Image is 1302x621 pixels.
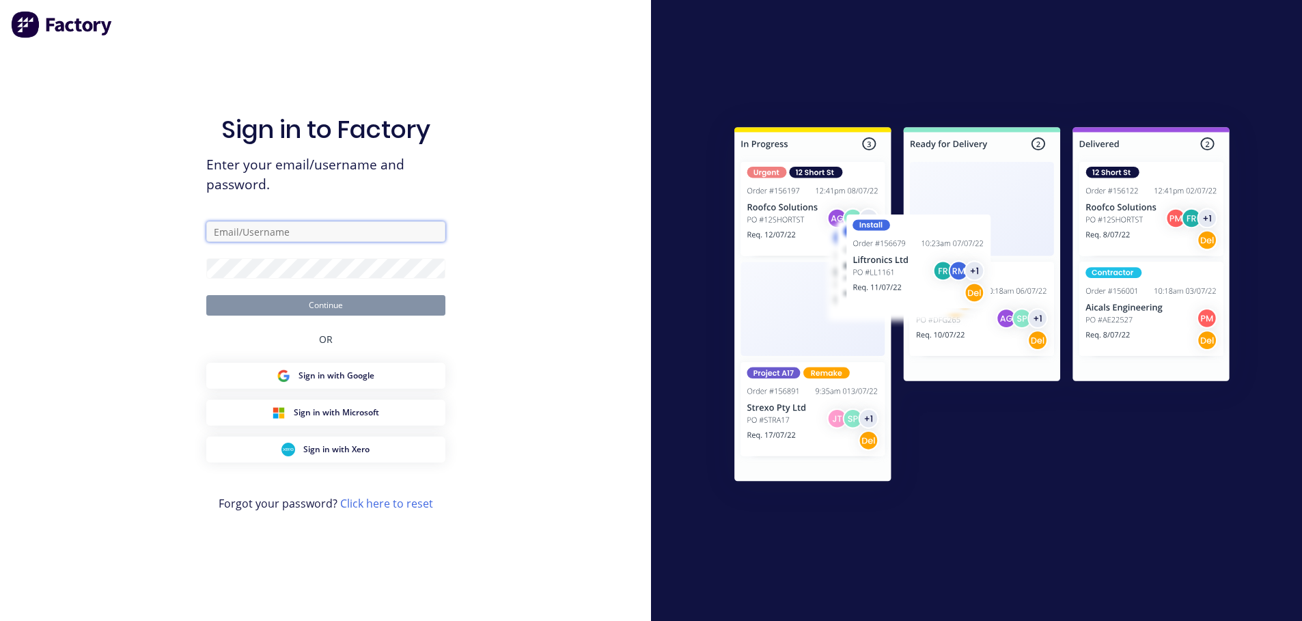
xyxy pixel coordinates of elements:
[206,295,445,316] button: Continue
[319,316,333,363] div: OR
[281,443,295,456] img: Xero Sign in
[219,495,433,512] span: Forgot your password?
[294,406,379,419] span: Sign in with Microsoft
[206,400,445,426] button: Microsoft Sign inSign in with Microsoft
[299,370,374,382] span: Sign in with Google
[206,155,445,195] span: Enter your email/username and password.
[272,406,286,419] img: Microsoft Sign in
[11,11,113,38] img: Factory
[206,363,445,389] button: Google Sign inSign in with Google
[221,115,430,144] h1: Sign in to Factory
[303,443,370,456] span: Sign in with Xero
[277,369,290,383] img: Google Sign in
[340,496,433,511] a: Click here to reset
[704,100,1260,514] img: Sign in
[206,221,445,242] input: Email/Username
[206,437,445,463] button: Xero Sign inSign in with Xero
